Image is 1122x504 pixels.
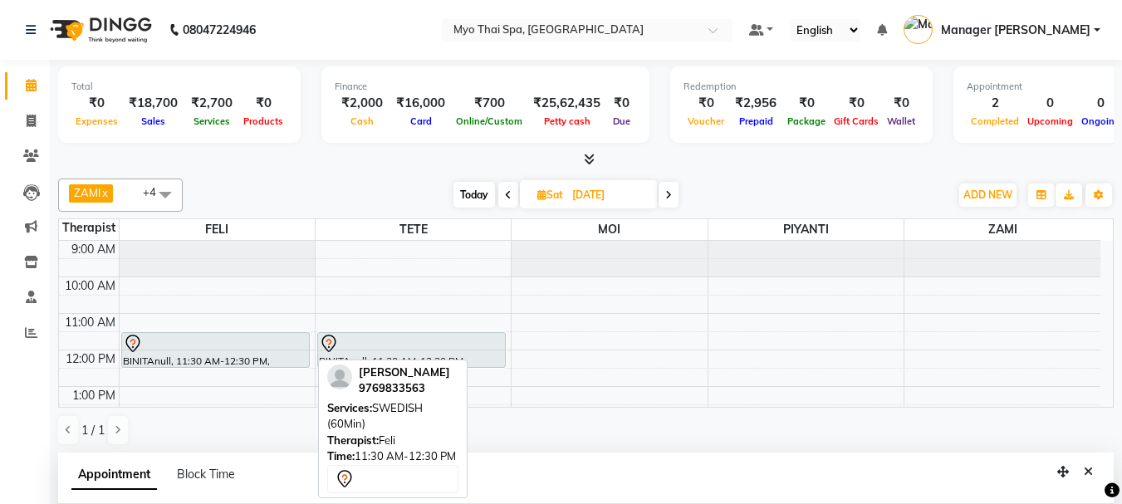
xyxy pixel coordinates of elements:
div: 11:30 AM-12:30 PM [327,448,458,465]
span: Voucher [683,115,728,127]
div: 0 [1023,94,1077,113]
span: [PERSON_NAME] [359,365,450,379]
button: ADD NEW [959,183,1017,207]
a: x [100,186,108,199]
span: Products [239,115,287,127]
span: Manager [PERSON_NAME] [941,22,1090,39]
span: ZAMI [74,186,100,199]
span: Services: [327,401,372,414]
span: Cash [346,115,378,127]
div: Therapist [59,219,119,237]
span: Wallet [883,115,919,127]
span: +4 [143,185,169,198]
div: ₹0 [607,94,636,113]
div: ₹0 [830,94,883,113]
span: PIYANTI [708,219,904,240]
img: Manager Yesha [904,15,933,44]
div: 1:00 PM [69,387,119,404]
div: ₹2,700 [184,94,239,113]
button: Close [1076,459,1100,485]
div: 2 [967,94,1023,113]
div: ₹18,700 [122,94,184,113]
b: 08047224946 [183,7,256,53]
div: ₹0 [783,94,830,113]
span: Services [189,115,234,127]
span: Package [783,115,830,127]
span: Today [453,182,495,208]
div: 9769833563 [359,380,450,397]
span: Expenses [71,115,122,127]
div: ₹0 [239,94,287,113]
div: BINITAnull, 11:30 AM-12:30 PM, SWEDISH (60Min) [318,333,506,367]
div: Feli [327,433,458,449]
div: ₹700 [452,94,527,113]
span: Therapist: [327,433,379,447]
span: Online/Custom [452,115,527,127]
div: ₹25,62,435 [527,94,607,113]
span: Sat [533,188,567,201]
div: Total [71,80,287,94]
span: FELI [120,219,315,240]
div: Finance [335,80,636,94]
span: Appointment [71,460,157,490]
div: ₹16,000 [390,94,452,113]
div: Redemption [683,80,919,94]
span: Card [406,115,436,127]
span: Block Time [177,467,235,482]
span: Petty cash [540,115,595,127]
span: Sales [137,115,169,127]
div: 10:00 AM [61,277,119,295]
span: TETE [316,219,511,240]
span: ZAMI [904,219,1100,240]
span: ADD NEW [963,188,1012,201]
span: Due [609,115,634,127]
div: ₹2,956 [728,94,783,113]
span: Time: [327,449,355,462]
img: profile [327,365,352,389]
span: 1 / 1 [81,422,105,439]
img: logo [42,7,156,53]
div: ₹0 [683,94,728,113]
input: 2025-09-06 [567,183,650,208]
span: SWEDISH (60Min) [327,401,423,431]
span: Completed [967,115,1023,127]
span: Prepaid [735,115,777,127]
div: ₹0 [883,94,919,113]
div: ₹2,000 [335,94,390,113]
div: 12:00 PM [62,350,119,368]
span: Gift Cards [830,115,883,127]
div: BINITAnull, 11:30 AM-12:30 PM, BALINESE (60Min) [122,333,310,367]
span: MOI [512,219,707,240]
span: Upcoming [1023,115,1077,127]
div: 9:00 AM [68,241,119,258]
div: 11:00 AM [61,314,119,331]
div: ₹0 [71,94,122,113]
